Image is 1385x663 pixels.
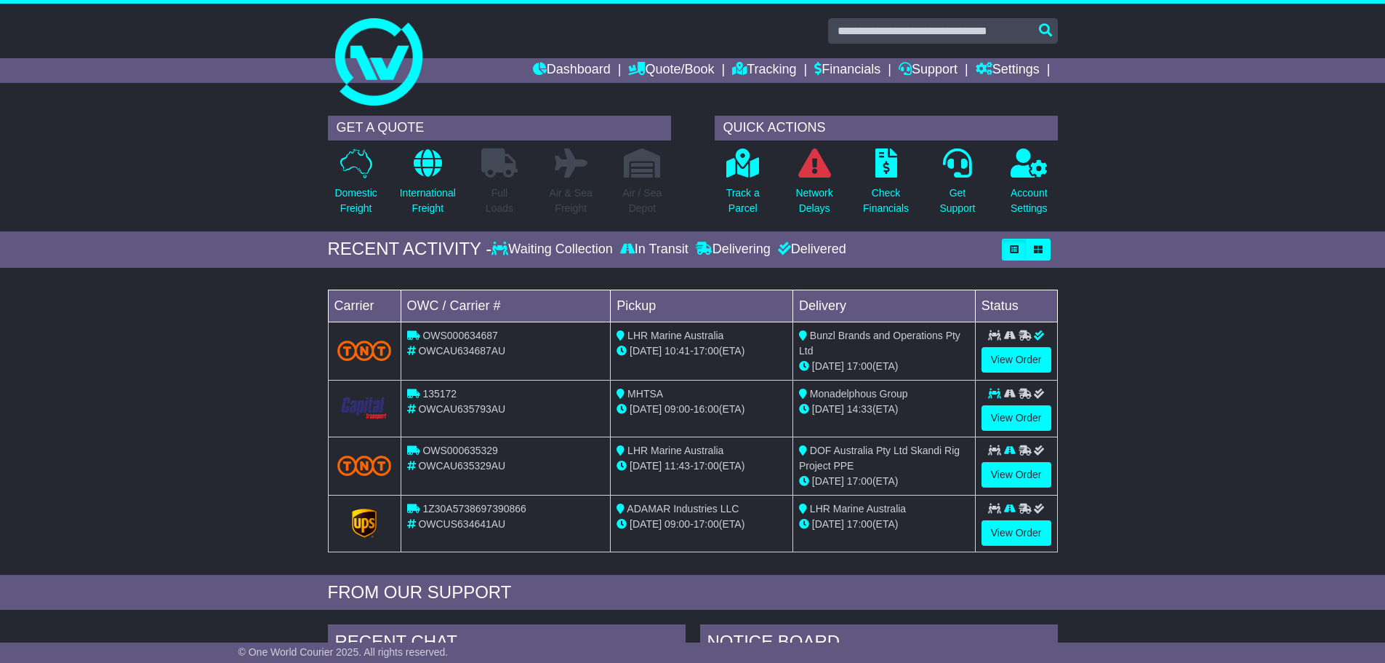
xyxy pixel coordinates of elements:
[665,460,690,472] span: 11:43
[981,405,1051,431] a: View Order
[628,58,714,83] a: Quote/Book
[617,344,787,359] div: - (ETA)
[401,290,611,322] td: OWC / Carrier #
[665,345,690,357] span: 10:41
[550,186,593,216] p: Air & Sea Freight
[533,58,611,83] a: Dashboard
[847,475,872,487] span: 17:00
[799,445,960,472] span: DOF Australia Pty Ltd Skandi Rig Project PPE
[795,148,833,224] a: NetworkDelays
[1010,148,1048,224] a: AccountSettings
[328,116,671,140] div: GET A QUOTE
[939,148,976,224] a: GetSupport
[692,242,774,258] div: Delivering
[623,186,662,216] p: Air / Sea Depot
[812,360,844,372] span: [DATE]
[418,518,505,530] span: OWCUS634641AU
[939,186,975,216] p: Get Support
[617,517,787,532] div: - (ETA)
[774,242,846,258] div: Delivered
[481,186,518,216] p: Full Loads
[862,148,910,224] a: CheckFinancials
[694,345,719,357] span: 17:00
[799,330,960,357] span: Bunzl Brands and Operations Pty Ltd
[799,474,969,489] div: (ETA)
[611,290,793,322] td: Pickup
[799,517,969,532] div: (ETA)
[630,403,662,415] span: [DATE]
[334,186,377,216] p: Domestic Freight
[812,518,844,530] span: [DATE]
[899,58,958,83] a: Support
[627,388,663,400] span: MHTSA
[422,330,498,341] span: OWS000634687
[810,388,908,400] span: Monadelphous Group
[337,341,392,360] img: TNT_Domestic.png
[665,403,690,415] span: 09:00
[630,518,662,530] span: [DATE]
[400,186,456,216] p: International Freight
[715,116,1058,140] div: QUICK ACTIONS
[976,58,1040,83] a: Settings
[981,520,1051,546] a: View Order
[491,242,616,258] div: Waiting Collection
[694,460,719,472] span: 17:00
[422,445,498,456] span: OWS000635329
[812,475,844,487] span: [DATE]
[726,186,760,216] p: Track a Parcel
[810,503,906,515] span: LHR Marine Australia
[726,148,760,224] a: Track aParcel
[694,403,719,415] span: 16:00
[627,330,723,341] span: LHR Marine Australia
[337,456,392,475] img: TNT_Domestic.png
[847,518,872,530] span: 17:00
[847,403,872,415] span: 14:33
[328,239,492,260] div: RECENT ACTIVITY -
[627,503,739,515] span: ADAMAR Industries LLC
[630,345,662,357] span: [DATE]
[795,186,832,216] p: Network Delays
[981,462,1051,488] a: View Order
[814,58,880,83] a: Financials
[981,347,1051,373] a: View Order
[812,403,844,415] span: [DATE]
[863,186,909,216] p: Check Financials
[617,242,692,258] div: In Transit
[975,290,1057,322] td: Status
[418,403,505,415] span: OWCAU635793AU
[328,582,1058,603] div: FROM OUR SUPPORT
[1011,186,1048,216] p: Account Settings
[799,359,969,374] div: (ETA)
[617,458,787,474] div: - (ETA)
[238,646,449,658] span: © One World Courier 2025. All rights reserved.
[352,509,377,538] img: GetCarrierServiceLogo
[422,503,526,515] span: 1Z30A5738697390866
[799,402,969,417] div: (ETA)
[847,360,872,372] span: 17:00
[418,460,505,472] span: OWCAU635329AU
[399,148,457,224] a: InternationalFreight
[732,58,796,83] a: Tracking
[630,460,662,472] span: [DATE]
[617,402,787,417] div: - (ETA)
[334,148,377,224] a: DomesticFreight
[792,290,975,322] td: Delivery
[627,445,723,456] span: LHR Marine Australia
[422,388,457,400] span: 135172
[328,290,401,322] td: Carrier
[337,394,392,422] img: CapitalTransport.png
[418,345,505,357] span: OWCAU634687AU
[665,518,690,530] span: 09:00
[694,518,719,530] span: 17:00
